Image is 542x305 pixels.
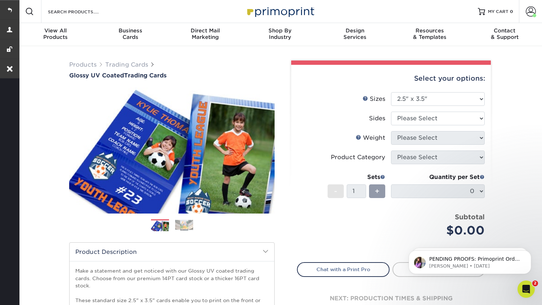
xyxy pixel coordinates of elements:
a: DesignServices [317,23,392,46]
a: Resources& Templates [392,23,467,46]
span: Glossy UV Coated [69,72,124,79]
div: Sets [328,173,385,181]
span: Design [317,27,392,34]
div: Sides [369,114,385,123]
input: SEARCH PRODUCTS..... [47,7,117,16]
div: Products [18,27,93,40]
div: $0.00 [396,222,485,239]
span: 0 [510,9,513,14]
img: Primoprint [244,4,316,19]
div: Industry [243,27,317,40]
a: Chat with a Print Pro [297,262,390,277]
span: Business [93,27,168,34]
a: Contact& Support [467,23,542,46]
span: - [334,186,337,197]
a: Shop ByIndustry [243,23,317,46]
div: Quantity per Set [391,173,485,181]
h1: Trading Cards [69,72,275,79]
span: + [375,186,379,197]
div: Cards [93,27,168,40]
div: Services [317,27,392,40]
iframe: Intercom live chat [517,281,535,298]
div: Marketing [168,27,243,40]
img: Trading Cards 01 [151,220,169,232]
div: Sizes [363,95,385,103]
h2: Product Description [70,243,274,261]
img: Glossy UV Coated 01 [69,80,275,221]
a: Products [69,61,97,68]
div: Weight [356,134,385,142]
a: Direct MailMarketing [168,23,243,46]
strong: Subtotal [455,213,485,221]
span: Contact [467,27,542,34]
span: MY CART [488,9,508,15]
a: View AllProducts [18,23,93,46]
span: Resources [392,27,467,34]
a: Select All Options [392,262,485,277]
div: Select your options: [297,65,485,92]
div: & Support [467,27,542,40]
span: Shop By [243,27,317,34]
span: Direct Mail [168,27,243,34]
img: Trading Cards 02 [175,220,193,231]
a: BusinessCards [93,23,168,46]
iframe: Google Customer Reviews [2,283,61,302]
div: & Templates [392,27,467,40]
a: Trading Cards [105,61,148,68]
iframe: Intercom notifications message [398,235,542,286]
div: Product Category [331,153,385,162]
span: View All [18,27,93,34]
span: 2 [532,281,538,286]
a: Glossy UV CoatedTrading Cards [69,72,275,79]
